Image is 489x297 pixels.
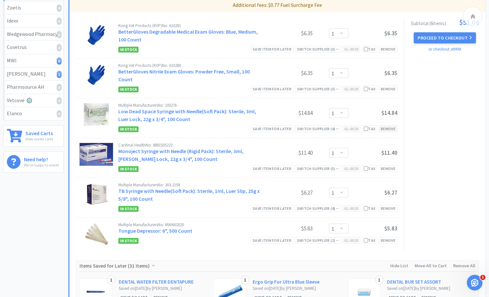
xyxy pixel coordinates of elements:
div: Multiple Manufacturers No: MWI602020 [118,223,264,227]
div: Elanco [7,109,60,118]
span: 31 Items [129,263,148,269]
div: Remove [379,86,397,92]
span: Hide List [390,263,408,269]
div: $6.35 [264,29,313,37]
i: 0 [57,84,62,91]
span: Remove All [453,263,475,269]
div: Saved on [DATE] by [PERSON_NAME] [253,285,341,292]
div: Switch Supplier ( 2 ) [297,237,339,243]
div: Save item for later [251,165,293,172]
div: Remove [379,165,397,172]
a: Ergo Grip For Ultra Blue Sleeve [253,278,319,285]
a: Covetrus0 [4,41,63,54]
a: Elanco0 [4,107,63,120]
div: $5.83 [264,225,313,232]
i: 0 [57,5,62,12]
div: $6.27 [264,189,313,196]
a: BetterGloves Degradable Medical Exam Gloves: Blue, Medium, 100 Count [118,28,258,43]
img: 61349bb1d22c40e8851502c9f118ac7d_273158.png [83,183,110,206]
p: Additional fees: $0.77 Fuel Surcharge Fee [72,1,483,9]
div: $11.40 [264,149,313,157]
div: 1 [107,275,115,285]
img: f21a6d3ce45f4950927c98c0f3a695b0_10539.png [84,103,109,126]
p: We're happy to assist! [24,162,59,168]
div: Tax [364,205,375,211]
img: f79369a1f26d4de98058e189f280b1ac_770205.png [86,23,106,46]
div: Remove [379,46,397,53]
div: Save item for later [251,205,293,212]
div: MWI [7,56,60,65]
div: Zoetis [7,4,60,12]
i: 0 [57,31,62,38]
div: Tax [364,46,375,52]
div: Save item for later [251,237,293,244]
div: Vetcove [7,96,60,105]
i: 0 [57,110,62,117]
span: $14.84 [381,109,397,117]
div: Switch Supplier ( 4 ) [297,126,339,132]
span: $6.35 [384,30,397,37]
a: Monoject Syringe with Needle (Rigid Pack): Sterile, 3ml, [PERSON_NAME] Lock, 22g x 3/4", 100 Count [118,148,244,162]
i: 0 [57,97,62,104]
a: Tongue Depressor: 6", 500 Count [118,227,192,234]
button: Proceed to Checkout [414,32,476,43]
i: 1 [57,71,62,78]
div: Pharmsource AH [7,83,60,91]
div: Tax [364,165,375,172]
div: 1 [375,275,383,285]
div: Switch Supplier ( 3 ) [297,46,339,52]
img: d3b6782dc12e4ef895d7426775f4374e_7015.png [85,223,108,245]
span: Items Saved for Later ( ) [80,263,151,269]
span: In Stock [118,126,139,132]
a: BetterGloves Nitrile Exam Gloves: Powder Free, Small, 100 Count [118,68,250,83]
a: MWI6 [4,54,63,68]
div: Idexx [7,17,60,25]
p: View saved carts [25,136,53,142]
i: 6 [57,57,62,65]
span: Move All to Cart [415,263,447,269]
a: Pharmsource AH0 [4,81,63,94]
span: In Stock [118,238,139,244]
a: TB Syringe with Needle(Soft Pack): Sterile, 1ml, Luer Slip, 25g x 5/8", 100 Count [118,188,260,202]
div: Covetrus [7,43,60,52]
img: 827a6c4b65ce4880944efde89fea2915_770210.png [86,63,106,86]
div: Save item for later [251,86,293,92]
a: Zoetis0 [4,1,63,15]
span: $11.40 [381,149,397,156]
div: Save item for later [251,125,293,132]
div: GL: 6020 [342,125,360,132]
div: Switch Supplier ( 5 ) [297,165,339,172]
span: 1 [480,275,485,280]
div: Switch Supplier ( 4 ) [297,205,339,211]
div: $6.35 [264,69,313,77]
div: Save item for later [251,46,293,53]
iframe: Intercom live chat [467,275,482,290]
span: In Stock [118,86,139,92]
a: or checkout at MWI [428,46,461,52]
div: GL: 6020 [342,237,360,244]
span: In Stock [118,166,139,172]
div: Tax [364,126,375,132]
i: 0 [57,18,62,25]
div: Tax [364,86,375,92]
a: Vetcove0 [4,94,63,107]
span: $5.83 [384,225,397,232]
div: Subtotal ( 6 item s ): [411,19,479,26]
a: Wedgewood Pharmacy0 [4,28,63,41]
div: GL: 6020 [342,205,360,212]
div: Switch Supplier ( 3 ) [297,86,339,92]
div: Cardinal Health No: 8881505223 [118,143,264,147]
div: Saved on [DATE] by [PERSON_NAME] [387,285,475,292]
h6: Need help? [24,155,59,162]
img: bedb42309558484fad267d9b3d8abc35_1717.png [80,143,113,166]
h6: Saved Carts [25,129,53,136]
div: Kong Vet Products (KVP) No: 610281 [118,23,264,28]
div: Kong Vet Products (KVP) No: 610280 [118,63,264,68]
div: Multiple Manufacturers No: 303-2158 [118,183,264,187]
span: In Stock [118,206,139,212]
div: Remove [379,237,397,244]
div: Wedgewood Pharmacy [7,30,60,39]
div: Remove [379,125,397,132]
div: Saved on [DATE] by [PERSON_NAME] [119,285,207,292]
a: Idexx0 [4,14,63,28]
